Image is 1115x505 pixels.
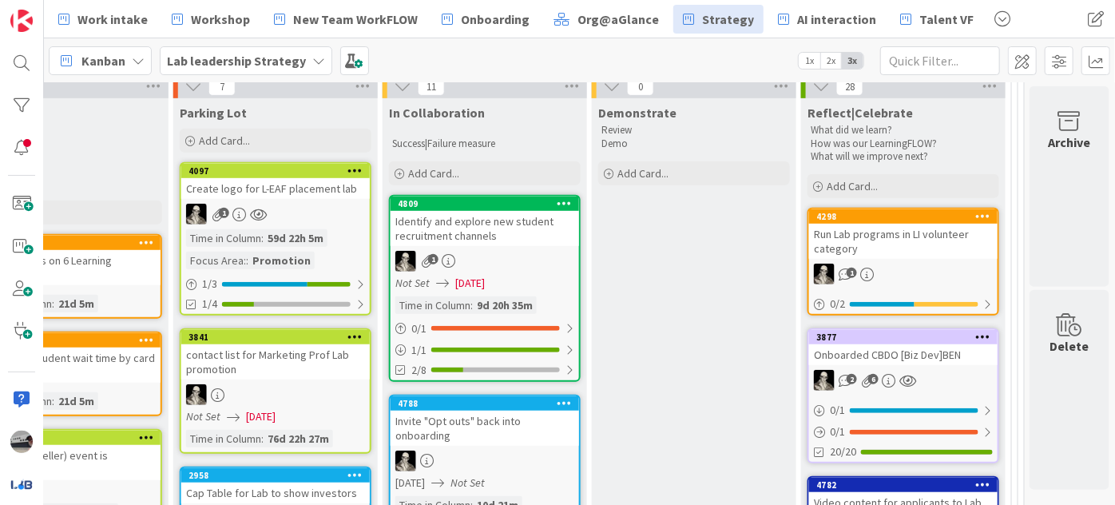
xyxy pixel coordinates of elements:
[181,274,370,294] div: 1/3
[473,296,537,314] div: 9d 20h 35m
[842,53,863,69] span: 3x
[52,392,54,410] span: :
[830,423,845,440] span: 0 / 1
[264,5,427,34] a: New Team WorkFLOW
[814,264,835,284] img: WS
[461,10,530,29] span: Onboarding
[868,374,879,384] span: 6
[617,166,669,181] span: Add Card...
[181,330,370,380] div: 3841contact list for Marketing Prof Lab promotion
[181,164,370,199] div: 4097Create logo for L-EAF placement lab
[809,400,998,420] div: 0/1
[392,137,577,150] p: Success|Failure measure
[391,197,579,211] div: 4809
[246,252,248,269] span: :
[391,411,579,446] div: Invite "Opt outs" back into onboarding
[455,275,485,292] span: [DATE]
[673,5,764,34] a: Strategy
[627,77,654,96] span: 0
[891,5,983,34] a: Talent VF
[54,295,98,312] div: 21d 5m
[797,10,876,29] span: AI interaction
[77,10,148,29] span: Work intake
[830,296,845,312] span: 0 / 2
[544,5,669,34] a: Org@aGlance
[186,384,207,405] img: WS
[186,409,220,423] i: Not Set
[391,451,579,471] div: WS
[191,10,250,29] span: Workshop
[809,294,998,314] div: 0/2
[450,475,485,490] i: Not Set
[809,209,998,259] div: 4298Run Lab programs in LI volunteer category
[395,451,416,471] img: WS
[847,374,857,384] span: 2
[10,10,33,32] img: Visit kanbanzone.com
[181,468,370,483] div: 2958
[391,211,579,246] div: Identify and explore new student recruitment channels
[188,332,370,343] div: 3841
[81,51,125,70] span: Kanban
[181,164,370,178] div: 4097
[293,10,418,29] span: New Team WorkFLOW
[199,133,250,148] span: Add Card...
[598,105,677,121] span: Demonstrate
[809,344,998,365] div: Onboarded CBDO [Biz Dev]BEN
[186,430,261,447] div: Time in Column
[919,10,974,29] span: Talent VF
[814,370,835,391] img: WS
[809,224,998,259] div: Run Lab programs in LI volunteer category
[809,209,998,224] div: 4298
[167,53,306,69] b: Lab leadership Strategy
[398,398,579,409] div: 4788
[181,344,370,380] div: contact list for Marketing Prof Lab promotion
[1050,336,1089,356] div: Delete
[188,165,370,177] div: 4097
[248,252,315,269] div: Promotion
[188,470,370,481] div: 2958
[408,166,459,181] span: Add Card...
[811,150,996,163] p: What will we improve next?
[391,396,579,446] div: 4788Invite "Opt outs" back into onboarding
[601,137,787,150] p: Demo
[208,77,236,96] span: 7
[395,475,425,491] span: [DATE]
[816,479,998,491] div: 4782
[702,10,754,29] span: Strategy
[428,254,438,264] span: 1
[389,105,485,121] span: In Collaboration
[202,296,217,312] span: 1/4
[54,392,98,410] div: 21d 5m
[202,276,217,292] span: 1 / 3
[816,332,998,343] div: 3877
[809,370,998,391] div: WS
[180,105,247,121] span: Parking Lot
[411,362,427,379] span: 2/8
[391,197,579,246] div: 4809Identify and explore new student recruitment channels
[820,53,842,69] span: 2x
[830,443,856,460] span: 20/20
[809,264,998,284] div: WS
[411,342,427,359] span: 1 / 1
[816,211,998,222] div: 4298
[811,124,996,137] p: What did we learn?
[418,77,445,96] span: 11
[827,179,878,193] span: Add Card...
[577,10,659,29] span: Org@aGlance
[391,251,579,272] div: WS
[181,384,370,405] div: WS
[264,430,333,447] div: 76d 22h 27m
[391,396,579,411] div: 4788
[830,402,845,419] span: 0 / 1
[181,178,370,199] div: Create logo for L-EAF placement lab
[162,5,260,34] a: Workshop
[181,483,370,503] div: Cap Table for Lab to show investors
[261,430,264,447] span: :
[10,473,33,495] img: avatar
[768,5,886,34] a: AI interaction
[391,319,579,339] div: 0/1
[811,137,996,150] p: How was our LearningFLOW?
[181,204,370,225] div: WS
[10,431,33,453] img: jB
[186,204,207,225] img: WS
